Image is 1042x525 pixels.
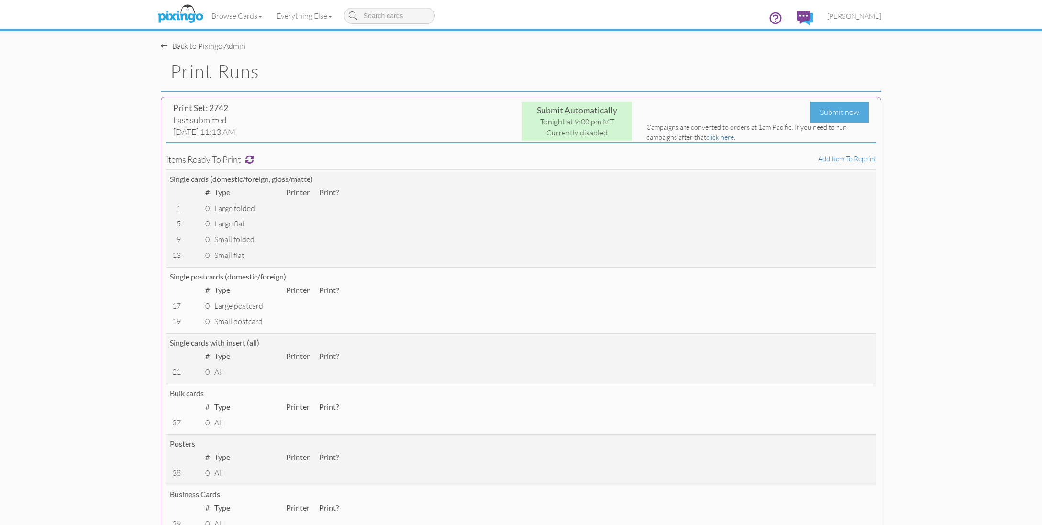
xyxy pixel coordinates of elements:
td: All [212,364,284,380]
div: Tonight at 9:00 pm MT [524,116,630,127]
td: All [212,465,284,481]
td: Printer [284,185,312,201]
div: Single cards (domestic/foreign, gloss/matte) [170,174,872,185]
td: 21 [170,364,183,380]
div: Single postcards (domestic/foreign) [170,271,872,282]
td: 13 [170,247,183,263]
h1: Print Runs [170,61,881,81]
td: small flat [212,247,284,263]
td: 5 [170,216,183,232]
a: Browse Cards [204,4,269,28]
td: # [183,399,212,415]
div: Single cards with insert (all) [170,337,872,348]
td: 0 [183,415,212,431]
td: Type [212,348,284,364]
td: 0 [183,247,212,263]
div: Submit now [810,102,869,123]
td: Printer [284,500,312,516]
input: Search cards [344,8,435,24]
td: 1 [170,201,183,216]
span: [PERSON_NAME] [827,12,881,20]
div: Back to Pixingo Admin [161,41,245,52]
td: 0 [183,364,212,380]
div: Bulk cards [170,388,872,399]
td: Print? [317,282,341,298]
td: Print? [317,449,341,465]
a: Add item to reprint [818,155,876,163]
td: 0 [183,232,212,247]
td: # [183,185,212,201]
nav-back: Pixingo Admin [161,31,881,52]
img: pixingo logo [155,2,206,26]
td: 0 [183,201,212,216]
td: 9 [170,232,183,247]
td: 0 [183,465,212,481]
td: 0 [183,298,212,314]
div: Submit Automatically [524,104,630,116]
td: large flat [212,216,284,232]
td: Printer [284,348,312,364]
td: Print? [317,348,341,364]
a: [PERSON_NAME] [820,4,888,28]
td: Type [212,500,284,516]
div: Campaigns are converted to orders at 1am Pacific. If you need to run campaigns after that [646,123,869,142]
td: All [212,415,284,431]
td: small folded [212,232,284,247]
a: Everything Else [269,4,339,28]
td: Type [212,282,284,298]
td: Type [212,399,284,415]
td: small postcard [212,313,284,329]
td: 19 [170,313,183,329]
td: # [183,500,212,516]
td: 17 [170,298,183,314]
div: Last submitted [173,114,396,126]
td: large folded [212,201,284,216]
td: 0 [183,216,212,232]
td: Type [212,449,284,465]
td: 0 [183,313,212,329]
td: Type [212,185,284,201]
td: 38 [170,465,183,481]
div: Currently disabled [524,127,630,138]
td: Print? [317,500,341,516]
td: Printer [284,282,312,298]
td: large postcard [212,298,284,314]
a: click here. [706,133,735,141]
img: comments.svg [797,11,813,25]
td: # [183,449,212,465]
td: Printer [284,449,312,465]
td: 37 [170,415,183,431]
td: # [183,282,212,298]
td: Print? [317,399,341,415]
td: # [183,348,212,364]
td: Print? [317,185,341,201]
td: Printer [284,399,312,415]
div: Print Set: 2742 [173,102,396,114]
div: [DATE] 11:13 AM [173,126,396,138]
div: Business Cards [170,489,872,500]
h4: Items ready to print [166,155,876,165]
div: Posters [170,438,872,449]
